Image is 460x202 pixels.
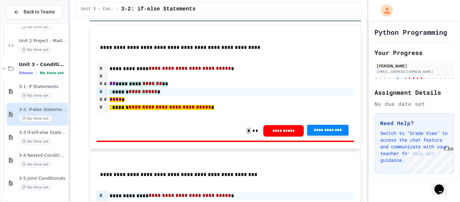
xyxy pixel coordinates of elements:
[19,38,67,44] span: Unit 2 Project - Mad Lib
[36,70,37,76] span: •
[19,107,67,113] span: 3-2: if-else Statements
[374,88,454,97] h2: Assignment Details
[376,63,452,69] div: [PERSON_NAME]
[40,71,64,75] span: No time set
[19,176,67,181] span: 3-5 Joint Conditionals
[404,146,453,174] iframe: chat widget
[24,8,55,16] span: Back to Teams
[19,92,52,99] span: No time set
[374,27,447,37] h1: Python Programming
[19,24,52,30] span: No time set
[19,153,67,158] span: 3-4 Nested Conditionals
[380,119,448,127] h3: Need Help?
[19,47,52,53] span: No time set
[81,6,113,12] span: Unit 3 - Conditionals
[19,161,52,168] span: No time set
[374,3,395,18] div: My Account
[374,100,454,108] div: No due date set
[19,184,52,191] span: No time set
[19,138,52,145] span: No time set
[432,175,453,195] iframe: chat widget
[380,130,448,164] p: Switch to "Grade View" to access the chat feature and communicate with your teacher for help and ...
[19,115,52,122] span: No time set
[19,61,67,67] span: Unit 3 - Conditionals
[376,69,452,74] div: [EMAIL_ADDRESS][DOMAIN_NAME]
[19,84,67,90] span: 3-1: If Statements
[374,48,454,57] h2: Your Progress
[19,130,67,136] span: 3-3 if-elif-else Statements
[19,71,33,75] span: 5 items
[3,3,46,43] div: Chat with us now!Close
[116,6,119,12] span: /
[121,5,196,13] span: 3-2: if-else Statements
